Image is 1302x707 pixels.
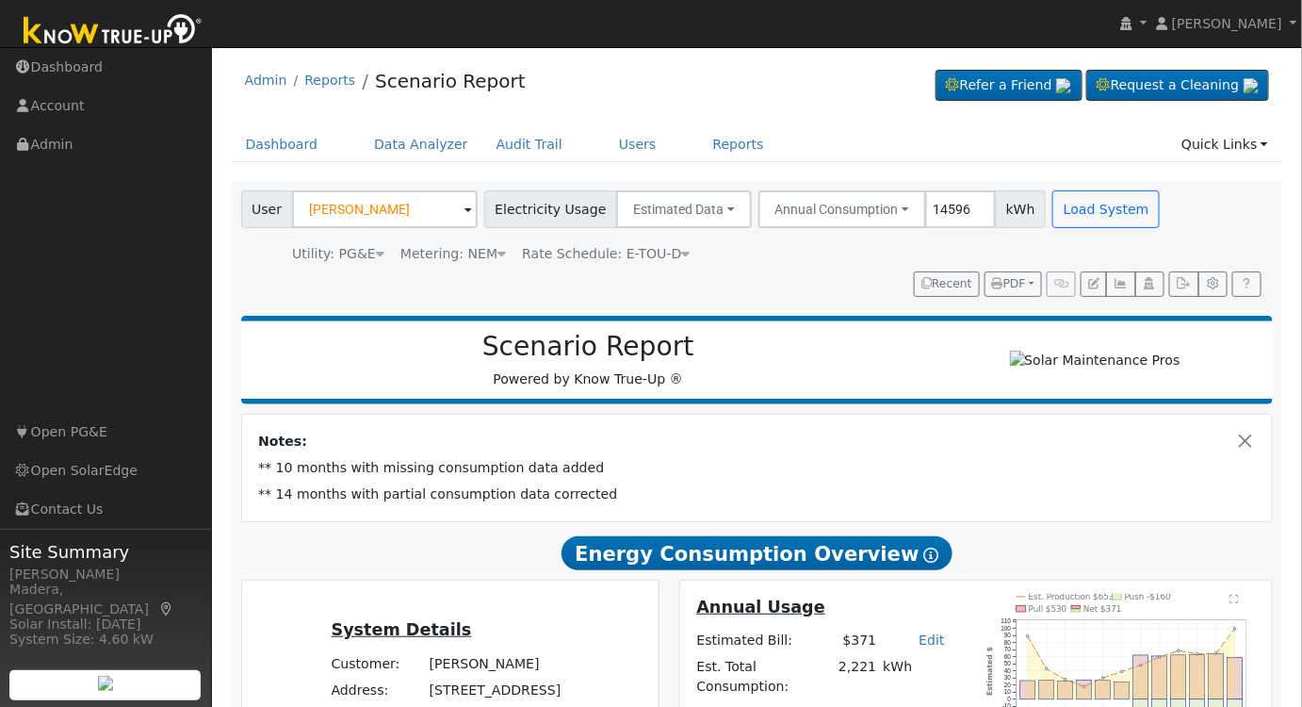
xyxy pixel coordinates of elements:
[1004,675,1012,682] text: 30
[836,653,880,699] td: 2,221
[1004,653,1012,660] text: 60
[1020,682,1035,700] rect: onclick=""
[328,650,426,677] td: Customer:
[693,653,836,699] td: Est. Total Consumption:
[1102,677,1105,680] circle: onclick=""
[1001,625,1011,632] text: 100
[1029,593,1115,602] text: Est. Production $653
[699,127,778,162] a: Reports
[1178,649,1180,652] circle: onclick=""
[9,565,202,584] div: [PERSON_NAME]
[258,434,307,449] strong: Notes:
[985,648,994,697] text: Estimated $
[1056,78,1071,93] img: retrieve
[616,190,752,228] button: Estimated Data
[1052,190,1160,228] button: Load System
[697,598,825,617] u: Annual Usage
[1083,686,1086,689] circle: onclick=""
[1004,689,1012,696] text: 10
[1152,656,1167,699] rect: onclick=""
[332,620,472,639] u: System Details
[605,127,671,162] a: Users
[1106,271,1135,298] button: Multi-Series Graph
[985,271,1042,298] button: PDF
[1172,16,1282,31] span: [PERSON_NAME]
[1065,679,1067,682] circle: onclick=""
[1209,654,1224,699] rect: onclick=""
[158,601,175,617] a: Map
[1004,647,1012,653] text: 70
[328,677,426,703] td: Address:
[426,650,572,677] td: [PERSON_NAME]
[919,633,944,648] a: Edit
[1169,271,1198,298] button: Export Interval Data
[255,481,1260,507] td: ** 14 months with partial consumption data corrected
[1215,652,1218,655] circle: onclick=""
[1004,667,1012,674] text: 40
[1125,593,1172,602] text: Push -$160
[1046,668,1049,671] circle: onclick=""
[1004,639,1012,646] text: 80
[1140,665,1143,667] circle: onclick=""
[1230,595,1239,604] text: 
[304,73,355,88] a: Reports
[1236,432,1256,452] button: Close
[1058,682,1073,699] rect: onclick=""
[1135,271,1164,298] button: Login As
[251,331,926,389] div: Powered by Know True-Up ®
[1171,655,1186,699] rect: onclick=""
[522,246,690,261] span: Alias: None
[1004,682,1012,688] text: 20
[1133,655,1148,699] rect: onclick=""
[1228,658,1243,700] rect: onclick=""
[375,70,526,92] a: Scenario Report
[9,539,202,565] span: Site Summary
[1196,653,1199,656] circle: onclick=""
[260,331,916,363] h2: Scenario Report
[245,73,287,88] a: Admin
[1004,633,1012,639] text: 90
[1121,671,1124,674] circle: onclick=""
[992,277,1026,290] span: PDF
[995,190,1046,228] span: kWh
[484,190,617,228] span: Electricity Usage
[1234,628,1237,631] circle: onclick=""
[1039,681,1054,699] rect: onclick=""
[241,190,293,228] span: User
[1190,655,1205,700] rect: onclick=""
[9,615,202,634] div: Solar Install: [DATE]
[1077,681,1092,699] rect: onclick=""
[561,536,952,570] span: Energy Consumption Overview
[1167,127,1282,162] a: Quick Links
[426,677,572,703] td: [STREET_ADDRESS]
[360,127,482,162] a: Data Analyzer
[936,70,1082,102] a: Refer a Friend
[1029,604,1067,614] text: Pull $530
[693,627,836,653] td: Estimated Bill:
[1198,271,1228,298] button: Settings
[98,676,113,691] img: retrieve
[1115,682,1130,699] rect: onclick=""
[1086,70,1269,102] a: Request a Cleaning
[14,10,212,53] img: Know True-Up
[292,244,384,264] div: Utility: PG&E
[232,127,333,162] a: Dashboard
[9,630,202,649] div: System Size: 4.60 kW
[1001,618,1011,625] text: 110
[924,548,939,563] i: Show Help
[758,190,927,228] button: Annual Consumption
[1081,271,1107,298] button: Edit User
[1010,351,1180,370] img: Solar Maintenance Pros
[836,627,880,653] td: $371
[880,653,967,699] td: kWh
[1244,78,1259,93] img: retrieve
[292,190,478,228] input: Select a User
[400,244,506,264] div: Metering: NEM
[1004,661,1012,667] text: 50
[1232,271,1261,298] a: Help Link
[255,454,1260,481] td: ** 10 months with missing consumption data added
[1083,604,1122,614] text: Net $371
[1008,696,1012,702] text: 0
[1027,635,1030,638] circle: onclick=""
[1159,656,1162,659] circle: onclick=""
